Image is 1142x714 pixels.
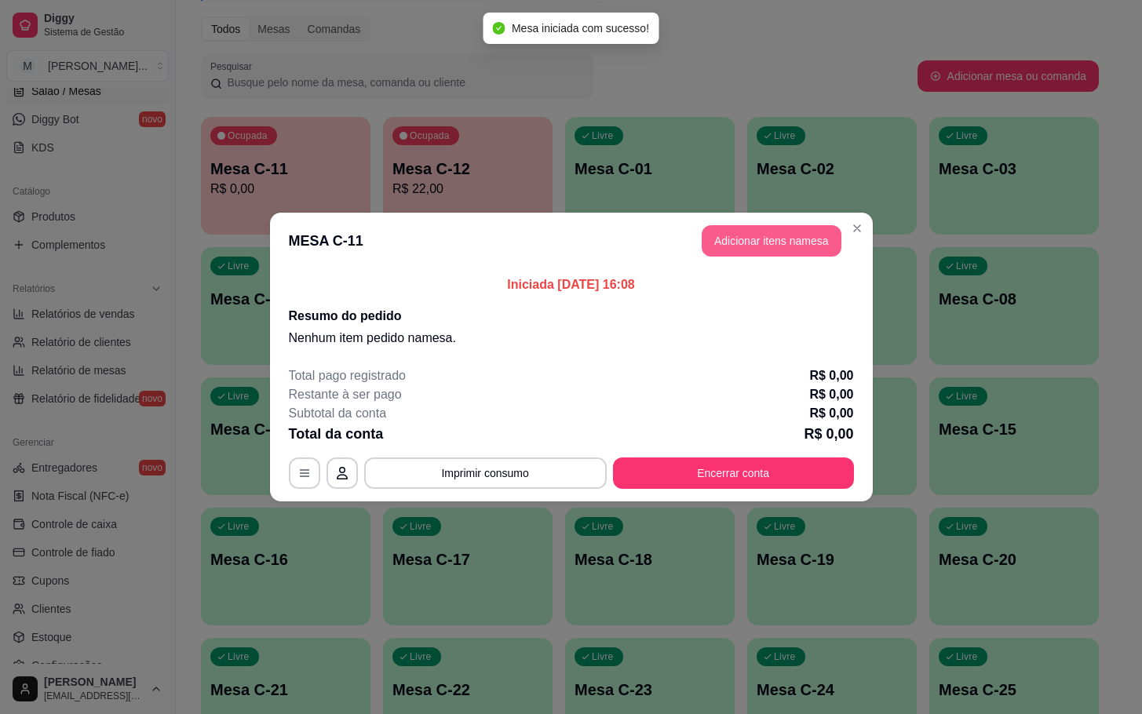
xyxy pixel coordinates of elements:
[702,225,841,257] button: Adicionar itens namesa
[364,457,607,489] button: Imprimir consumo
[512,22,649,35] span: Mesa iniciada com sucesso!
[289,275,854,294] p: Iniciada [DATE] 16:08
[613,457,854,489] button: Encerrar conta
[289,423,384,445] p: Total da conta
[289,404,387,423] p: Subtotal da conta
[493,22,505,35] span: check-circle
[289,307,854,326] h2: Resumo do pedido
[289,385,402,404] p: Restante à ser pago
[845,216,870,241] button: Close
[270,213,873,269] header: MESA C-11
[804,423,853,445] p: R$ 0,00
[809,404,853,423] p: R$ 0,00
[809,385,853,404] p: R$ 0,00
[809,366,853,385] p: R$ 0,00
[289,329,854,348] p: Nenhum item pedido na mesa .
[289,366,406,385] p: Total pago registrado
